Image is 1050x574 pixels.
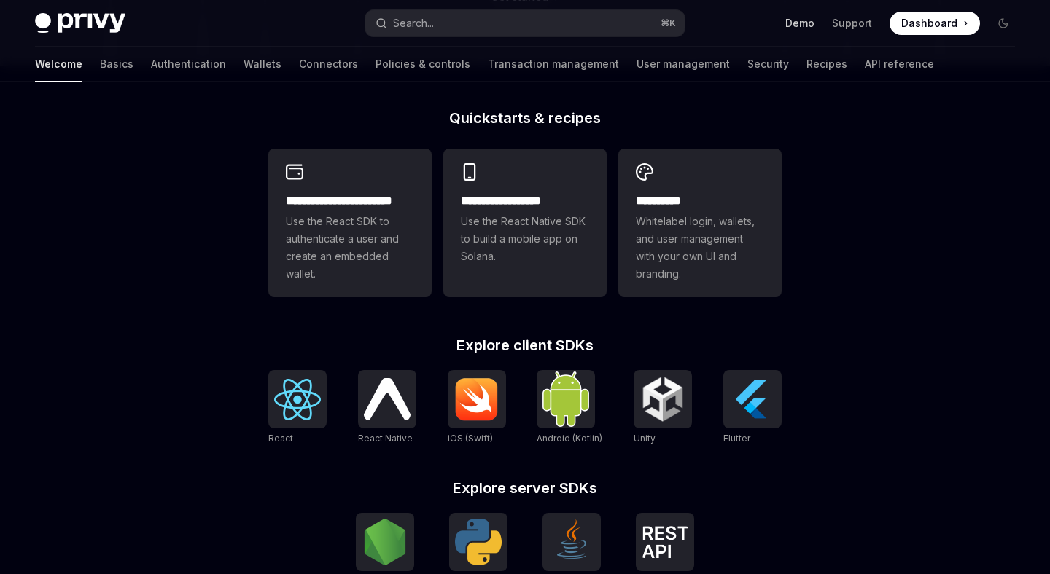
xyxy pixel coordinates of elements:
a: **** *****Whitelabel login, wallets, and user management with your own UI and branding. [618,149,782,297]
a: Android (Kotlin)Android (Kotlin) [537,370,602,446]
span: Flutter [723,433,750,444]
a: Basics [100,47,133,82]
a: Policies & controls [376,47,470,82]
span: React [268,433,293,444]
h2: Explore client SDKs [268,338,782,353]
img: REST API [642,526,688,558]
a: FlutterFlutter [723,370,782,446]
a: iOS (Swift)iOS (Swift) [448,370,506,446]
img: dark logo [35,13,125,34]
a: **** **** **** ***Use the React Native SDK to build a mobile app on Solana. [443,149,607,297]
a: React NativeReact Native [358,370,416,446]
span: Whitelabel login, wallets, and user management with your own UI and branding. [636,213,764,283]
a: UnityUnity [634,370,692,446]
h2: Quickstarts & recipes [268,111,782,125]
div: Search... [393,15,434,32]
a: Recipes [806,47,847,82]
a: Wallets [244,47,281,82]
img: Flutter [729,376,776,422]
span: Use the React Native SDK to build a mobile app on Solana. [461,213,589,265]
img: NodeJS [362,519,408,565]
span: React Native [358,433,413,444]
a: Dashboard [890,12,980,35]
a: API reference [865,47,934,82]
img: Java [548,519,595,565]
span: Android (Kotlin) [537,433,602,444]
a: User management [637,47,730,82]
img: Python [455,519,502,565]
a: ReactReact [268,370,327,446]
a: Security [747,47,789,82]
span: ⌘ K [661,17,676,29]
img: iOS (Swift) [454,377,500,421]
img: Android (Kotlin) [542,371,589,426]
a: Welcome [35,47,82,82]
img: React Native [364,378,411,420]
button: Search...⌘K [365,10,684,36]
a: Demo [785,16,814,31]
button: Toggle dark mode [992,12,1015,35]
span: Dashboard [901,16,957,31]
span: Use the React SDK to authenticate a user and create an embedded wallet. [286,213,414,283]
a: Connectors [299,47,358,82]
a: Support [832,16,872,31]
a: Transaction management [488,47,619,82]
h2: Explore server SDKs [268,481,782,495]
img: React [274,379,321,420]
a: Authentication [151,47,226,82]
span: iOS (Swift) [448,433,493,444]
img: Unity [639,376,686,422]
span: Unity [634,433,656,444]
